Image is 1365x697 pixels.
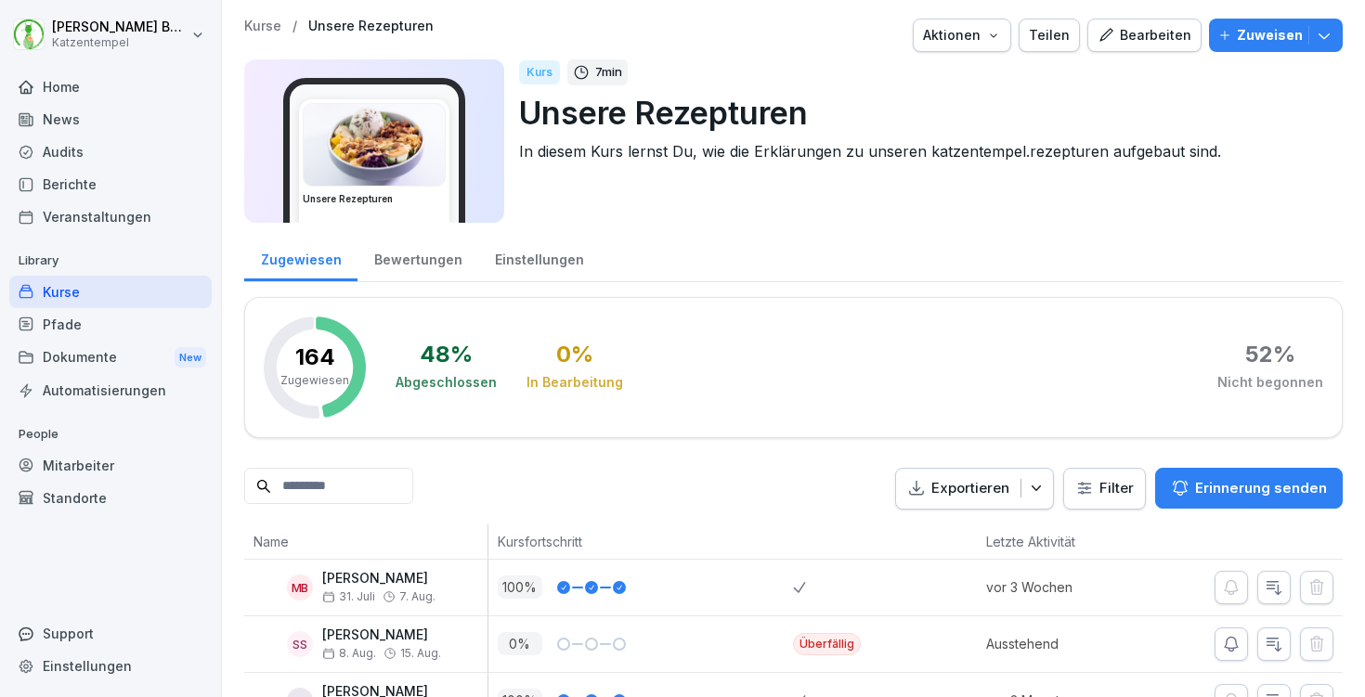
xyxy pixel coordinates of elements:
a: Home [9,71,212,103]
p: Unsere Rezepturen [519,89,1328,136]
a: Kurse [244,19,281,34]
div: Dokumente [9,341,212,375]
p: [PERSON_NAME] [322,571,435,587]
span: 31. Juli [322,590,375,603]
h3: Unsere Rezepturen [303,192,446,206]
p: 164 [295,346,335,368]
p: Katzentempel [52,36,188,49]
button: Zuweisen [1209,19,1343,52]
p: Kursfortschritt [498,532,785,551]
p: Erinnerung senden [1195,478,1327,498]
p: Zugewiesen [280,372,349,389]
div: Filter [1075,479,1134,497]
span: 7. Aug. [399,590,435,603]
a: Veranstaltungen [9,200,212,233]
p: People [9,419,212,449]
button: Exportieren [895,468,1054,510]
p: 7 min [595,63,622,82]
a: Mitarbeiter [9,449,212,482]
p: In diesem Kurs lernst Du, wie die Erklärungen zu unseren katzentempel.rezepturen aufgebaut sind. [519,140,1328,162]
p: [PERSON_NAME] [322,627,441,643]
div: SS [287,631,313,657]
p: 0 % [498,632,542,655]
a: Pfade [9,308,212,341]
p: / [292,19,297,34]
a: Audits [9,136,212,168]
div: Bearbeiten [1098,25,1191,45]
a: Berichte [9,168,212,200]
a: News [9,103,212,136]
button: Bearbeiten [1087,19,1202,52]
p: Exportieren [931,478,1009,499]
div: Support [9,617,212,650]
p: 100 % [498,575,542,599]
div: Aktionen [923,25,1001,45]
a: Kurse [9,276,212,308]
div: Abgeschlossen [396,373,497,392]
p: Zuweisen [1237,25,1303,45]
a: Bewertungen [357,234,478,281]
a: Unsere Rezepturen [308,19,434,34]
div: New [175,347,206,368]
a: Einstellungen [9,650,212,682]
button: Aktionen [913,19,1011,52]
p: [PERSON_NAME] Benedix [52,19,188,35]
a: Einstellungen [478,234,600,281]
span: 8. Aug. [322,647,376,660]
p: Library [9,246,212,276]
div: Nicht begonnen [1217,373,1323,392]
a: Standorte [9,482,212,514]
button: Erinnerung senden [1155,468,1343,509]
p: Letzte Aktivität [986,532,1120,551]
div: Kurs [519,60,560,84]
p: vor 3 Wochen [986,577,1129,597]
div: Teilen [1029,25,1070,45]
img: cs7wf0v7zfc7wxyq1wqcbqo4.png [304,104,445,186]
div: 48 % [420,343,473,366]
span: 15. Aug. [400,647,441,660]
div: 52 % [1245,343,1295,366]
a: Zugewiesen [244,234,357,281]
p: Name [253,532,478,551]
div: MB [287,574,313,600]
button: Teilen [1019,19,1080,52]
a: Automatisierungen [9,374,212,407]
div: Überfällig [793,633,861,655]
p: Ausstehend [986,634,1129,653]
div: In Bearbeitung [526,373,623,392]
button: Filter [1064,469,1145,509]
div: 0 % [556,343,593,366]
a: DokumenteNew [9,341,212,375]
